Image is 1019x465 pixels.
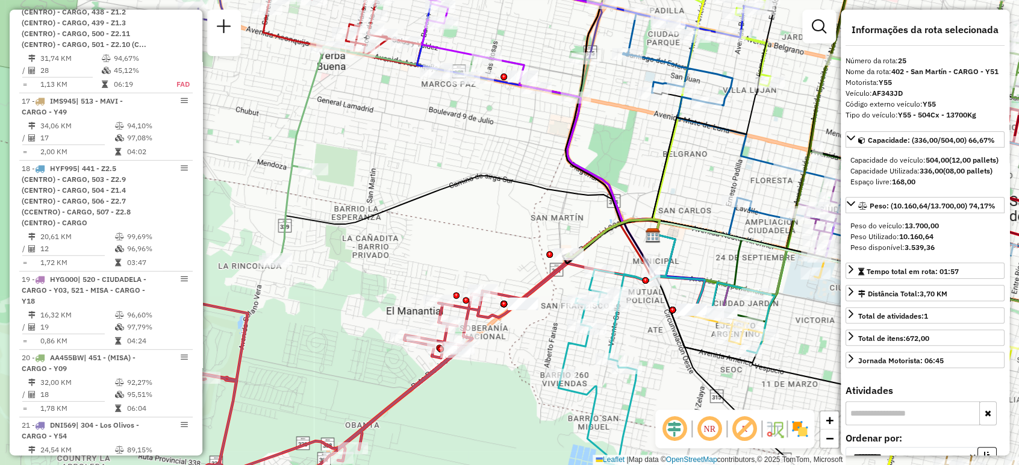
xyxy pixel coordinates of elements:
label: Ordenar por: [846,431,1005,445]
div: Capacidade Utilizada: [850,166,1000,176]
img: SAZ AR Tucuman [645,228,661,243]
td: 19 [40,321,114,333]
em: Opções [181,275,188,282]
span: | 451 - (MISA) - CARGO - Y09 [22,353,136,373]
td: 06:19 [113,78,163,90]
i: Distância Total [28,379,36,386]
td: 96,60% [126,309,187,321]
div: Número da rota: [846,55,1005,66]
span: Peso: (10.160,64/13.700,00) 74,17% [870,201,996,210]
span: Ocultar deslocamento [660,414,689,443]
i: Total de Atividades [28,245,36,252]
td: / [22,389,28,401]
td: 04:02 [126,146,187,158]
td: 1,13 KM [40,78,101,90]
td: / [22,243,28,255]
strong: 402 - San Martín - CARGO - Y51 [891,67,999,76]
a: Capacidade: (336,00/504,00) 66,67% [846,131,1005,148]
i: Total de Atividades [28,391,36,398]
em: Opções [181,164,188,172]
i: Tempo total em rota [115,405,121,412]
td: 96,96% [126,243,187,255]
div: Motorista: [846,77,1005,88]
i: % de utilização do peso [115,446,124,454]
td: 92,27% [126,376,187,389]
span: Tempo total em rota: 01:57 [867,267,959,276]
a: Distância Total:3,70 KM [846,285,1005,301]
strong: 25 [898,56,906,65]
td: 04:24 [126,335,187,347]
span: 21 - [22,420,139,440]
td: 95,51% [126,389,187,401]
i: Tempo total em rota [115,337,121,345]
td: 32,00 KM [40,376,114,389]
span: Capacidade: (336,00/504,00) 66,67% [868,136,995,145]
i: % de utilização da cubagem [115,323,124,331]
div: Capacidade do veículo: [850,155,1000,166]
span: IMS945 [50,96,76,105]
div: Jornada Motorista: 06:45 [858,355,944,366]
i: Total de Atividades [28,134,36,142]
h4: Atividades [846,385,1005,396]
a: Tempo total em rota: 01:57 [846,263,1005,279]
td: 94,10% [126,120,187,132]
td: 97,79% [126,321,187,333]
strong: 10.160,64 [899,232,933,241]
span: 17 - [22,96,123,116]
strong: (08,00 pallets) [943,166,993,175]
span: − [826,431,834,446]
span: Peso do veículo: [850,221,939,230]
td: / [22,321,28,333]
td: 28 [40,64,101,76]
td: 45,12% [113,64,163,76]
div: Peso: (10.160,64/13.700,00) 74,17% [846,216,1005,258]
i: Tempo total em rota [115,148,121,155]
td: 20,61 KM [40,231,114,243]
strong: 504,00 [926,155,949,164]
span: 3,70 KM [920,289,947,298]
i: Distância Total [28,122,36,130]
td: 99,69% [126,231,187,243]
td: 12 [40,243,114,255]
td: 0,86 KM [40,335,114,347]
i: Tempo total em rota [102,81,108,88]
div: Capacidade: (336,00/504,00) 66,67% [846,150,1005,192]
strong: 1 [924,311,928,320]
img: Fluxo de ruas [765,419,784,438]
i: Distância Total [28,55,36,62]
div: Atividade não roteirizada - Martu Bebidas Sas [676,304,706,316]
strong: 672,00 [906,334,929,343]
span: Total de atividades: [858,311,928,320]
td: 34,06 KM [40,120,114,132]
td: 89,15% [126,444,187,456]
a: Nova sessão e pesquisa [212,14,236,42]
div: Peso disponível: [850,242,1000,253]
i: % de utilização da cubagem [115,391,124,398]
i: % de utilização da cubagem [102,67,111,74]
td: = [22,257,28,269]
span: AA455BW [50,353,84,362]
div: Peso Utilizado: [850,231,1000,242]
i: Tempo total em rota [115,259,121,266]
span: | 513 - MAVI - CARGO - Y49 [22,96,123,116]
span: | [626,455,628,464]
i: % de utilização do peso [115,379,124,386]
div: Espaço livre: [850,176,1000,187]
img: Exibir/Ocultar setores [790,419,809,438]
td: 17 [40,132,114,144]
td: / [22,132,28,144]
span: | 304 - Los Olivos - CARGO - Y54 [22,420,139,440]
span: | 520 - CIUDADELA - CARGO - Y03, 521 - MISA - CARGO - Y18 [22,275,146,305]
strong: Y55 - 504Cx - 13700Kg [898,110,976,119]
a: Total de atividades:1 [846,307,1005,323]
a: OpenStreetMap [666,455,717,464]
td: 2,00 KM [40,146,114,158]
div: Código externo veículo: [846,99,1005,110]
strong: 3.539,36 [905,243,935,252]
i: Total de Atividades [28,323,36,331]
div: Distância Total: [858,289,947,299]
strong: 336,00 [920,166,943,175]
a: Peso: (10.160,64/13.700,00) 74,17% [846,197,1005,213]
td: 24,54 KM [40,444,114,456]
td: = [22,402,28,414]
